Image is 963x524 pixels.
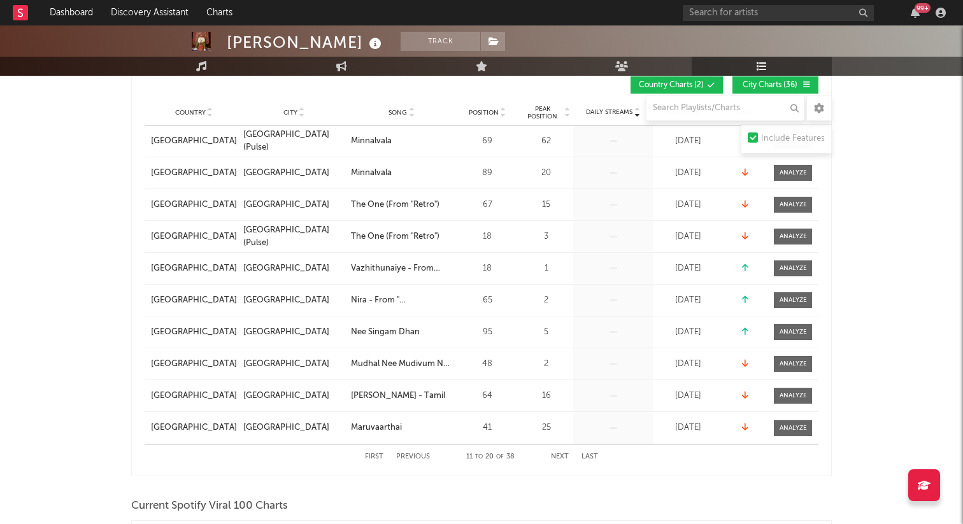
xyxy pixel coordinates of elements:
div: [GEOGRAPHIC_DATA] [151,199,237,211]
div: 11 20 38 [455,450,525,465]
div: [DATE] [656,358,720,371]
a: Maruvaarthai [351,421,452,434]
span: Current Spotify Viral 100 Charts [131,499,288,514]
div: 18 [459,262,516,275]
button: City Charts(36) [732,76,818,94]
div: Minnalvala [351,135,392,148]
a: The One (From "Retro") [351,230,452,243]
div: [GEOGRAPHIC_DATA] [243,421,329,434]
a: [GEOGRAPHIC_DATA] [151,167,237,180]
a: [GEOGRAPHIC_DATA] [151,230,237,243]
div: [DATE] [656,135,720,148]
div: [DATE] [656,421,720,434]
div: [GEOGRAPHIC_DATA] [243,199,329,211]
a: Nira - From "[PERSON_NAME]" [351,294,452,307]
a: [GEOGRAPHIC_DATA] (Pulse) [243,129,345,153]
div: [GEOGRAPHIC_DATA] [243,167,329,180]
div: 41 [459,421,516,434]
div: [GEOGRAPHIC_DATA] [243,294,329,307]
button: 99+ [911,8,920,18]
div: [GEOGRAPHIC_DATA] [243,262,329,275]
span: City [283,109,297,117]
span: Country [175,109,206,117]
a: [GEOGRAPHIC_DATA] [151,262,237,275]
div: 89 [459,167,516,180]
div: 18 [459,230,516,243]
div: [DATE] [656,167,720,180]
a: [GEOGRAPHIC_DATA] [243,167,345,180]
span: Country Charts ( 2 ) [639,81,704,89]
div: [PERSON_NAME] - Tamil [351,390,445,402]
a: [GEOGRAPHIC_DATA] [151,326,237,339]
span: Daily Streams [586,108,632,117]
div: [DATE] [656,230,720,243]
a: [GEOGRAPHIC_DATA] (Pulse) [243,224,345,249]
div: 2 [522,294,570,307]
div: Mudhal Nee Mudivum Nee Title Track (From "Mudhal Nee Mudivum Nee") [351,358,452,371]
div: [DATE] [656,326,720,339]
a: [GEOGRAPHIC_DATA] [243,262,345,275]
div: 67 [459,199,516,211]
div: [DATE] [656,390,720,402]
div: [PERSON_NAME] [227,32,385,53]
a: [GEOGRAPHIC_DATA] [243,390,345,402]
div: Minnalvala [351,167,392,180]
a: The One (From "Retro") [351,199,452,211]
div: 62 [522,135,570,148]
a: [GEOGRAPHIC_DATA] [243,421,345,434]
a: [GEOGRAPHIC_DATA] [151,294,237,307]
a: [GEOGRAPHIC_DATA] [151,421,237,434]
div: 69 [459,135,516,148]
div: Include Features [761,131,825,146]
span: Song [389,109,407,117]
div: 65 [459,294,516,307]
div: 95 [459,326,516,339]
div: 1 [522,262,570,275]
input: Search for artists [683,5,874,21]
button: Next [551,453,569,460]
a: Nee Singam Dhan [351,326,452,339]
div: Nee Singam Dhan [351,326,420,339]
div: The One (From "Retro") [351,199,439,211]
button: Track [401,32,480,51]
div: [DATE] [656,294,720,307]
div: 99 + [915,3,931,13]
input: Search Playlists/Charts [646,96,805,121]
span: Peak Position [522,105,562,120]
span: of [496,454,504,460]
button: Previous [396,453,430,460]
div: Maruvaarthai [351,421,402,434]
div: 20 [522,167,570,180]
button: Country Charts(2) [631,76,723,94]
div: 64 [459,390,516,402]
div: [GEOGRAPHIC_DATA] [151,358,237,371]
div: 15 [522,199,570,211]
div: 2 [522,358,570,371]
div: The One (From "Retro") [351,230,439,243]
div: [GEOGRAPHIC_DATA] [243,390,329,402]
a: [GEOGRAPHIC_DATA] [243,358,345,371]
a: [GEOGRAPHIC_DATA] [151,135,237,148]
div: 5 [522,326,570,339]
button: First [365,453,383,460]
div: 48 [459,358,516,371]
div: [DATE] [656,262,720,275]
a: Vazhithunaiye - From "Dragon" [351,262,452,275]
a: [PERSON_NAME] - Tamil [351,390,452,402]
a: Minnalvala [351,135,452,148]
div: [GEOGRAPHIC_DATA] [243,326,329,339]
div: 16 [522,390,570,402]
a: [GEOGRAPHIC_DATA] [151,390,237,402]
a: [GEOGRAPHIC_DATA] [243,326,345,339]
